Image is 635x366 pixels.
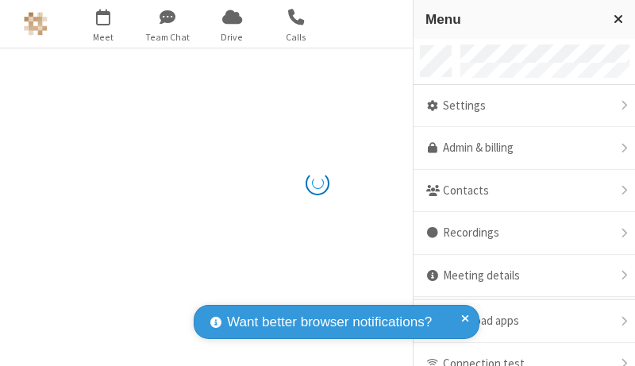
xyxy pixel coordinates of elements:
span: Meet [74,30,133,44]
div: Meeting details [414,255,635,298]
div: Recordings [414,212,635,255]
h3: Menu [425,12,599,27]
a: Admin & billing [414,127,635,170]
span: Calls [267,30,326,44]
div: Download apps [414,300,635,343]
span: Want better browser notifications? [227,312,432,333]
span: Team Chat [138,30,198,44]
img: Astra [24,12,48,36]
div: Settings [414,85,635,128]
span: Drive [202,30,262,44]
div: Contacts [414,170,635,213]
